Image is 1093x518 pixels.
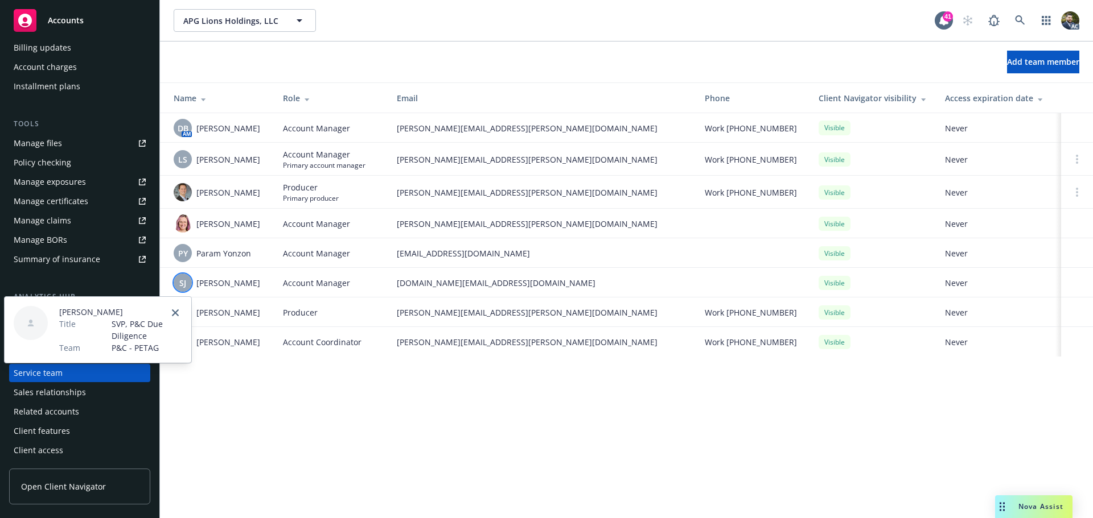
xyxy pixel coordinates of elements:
span: [PERSON_NAME][EMAIL_ADDRESS][PERSON_NAME][DOMAIN_NAME] [397,336,687,348]
span: Primary account manager [283,160,365,170]
a: Billing updates [9,39,150,57]
button: Nova Assist [995,495,1073,518]
button: Add team member [1007,51,1079,73]
div: Client Navigator visibility [819,92,927,104]
span: SJ [179,277,186,289]
span: Account Coordinator [283,336,361,348]
span: [PERSON_NAME][EMAIL_ADDRESS][PERSON_NAME][DOMAIN_NAME] [397,187,687,198]
a: Client access [9,441,150,459]
span: Never [945,218,1052,230]
div: Billing updates [14,39,71,57]
span: [PERSON_NAME] [196,218,260,230]
div: Installment plans [14,77,80,96]
span: Account Manager [283,277,350,289]
div: Manage BORs [14,231,67,249]
div: Client features [14,422,70,440]
span: [DOMAIN_NAME][EMAIL_ADDRESS][DOMAIN_NAME] [397,277,687,289]
div: Visible [819,152,850,167]
span: Never [945,247,1052,259]
div: Client access [14,441,63,459]
div: Email [397,92,687,104]
span: DB [178,122,188,134]
div: Policy checking [14,154,71,172]
a: Manage exposures [9,173,150,191]
div: Visible [819,335,850,349]
span: [PERSON_NAME] [196,277,260,289]
a: Manage claims [9,212,150,230]
a: Manage files [9,134,150,152]
span: Never [945,154,1052,165]
a: Summary of insurance [9,250,150,268]
a: Account charges [9,58,150,76]
span: Work [PHONE_NUMBER] [705,306,797,318]
span: [PERSON_NAME] [196,154,260,165]
span: PY [178,247,188,259]
div: Manage exposures [14,173,86,191]
span: Open Client Navigator [21,480,106,492]
a: Installment plans [9,77,150,96]
div: Service team [14,364,63,382]
span: SVP, P&C Due Diligence [112,318,182,342]
div: Analytics hub [9,291,150,302]
div: Related accounts [14,403,79,421]
div: Phone [705,92,800,104]
a: Manage certificates [9,192,150,210]
img: photo [1061,11,1079,30]
a: Search [1009,9,1032,32]
div: Manage files [14,134,62,152]
span: APG Lions Holdings, LLC [183,15,282,27]
div: Tools [9,118,150,130]
a: Start snowing [956,9,979,32]
div: Access expiration date [945,92,1052,104]
span: Nova Assist [1018,502,1063,511]
span: Never [945,187,1052,198]
span: [PERSON_NAME] [59,306,182,318]
div: Manage certificates [14,192,88,210]
a: Switch app [1035,9,1058,32]
span: [PERSON_NAME][EMAIL_ADDRESS][PERSON_NAME][DOMAIN_NAME] [397,218,687,230]
button: APG Lions Holdings, LLC [174,9,316,32]
span: Account Manager [283,218,350,230]
span: Never [945,277,1052,289]
div: Drag to move [995,495,1009,518]
div: Name [174,92,265,104]
span: Add team member [1007,56,1079,67]
span: [EMAIL_ADDRESS][DOMAIN_NAME] [397,247,687,259]
span: [PERSON_NAME][EMAIL_ADDRESS][PERSON_NAME][DOMAIN_NAME] [397,154,687,165]
span: [PERSON_NAME][EMAIL_ADDRESS][PERSON_NAME][DOMAIN_NAME] [397,306,687,318]
img: photo [174,183,192,201]
span: Team [59,342,80,354]
div: Visible [819,121,850,135]
span: Work [PHONE_NUMBER] [705,154,797,165]
span: Account Manager [283,122,350,134]
img: photo [174,214,192,233]
a: Client features [9,422,150,440]
a: Manage BORs [9,231,150,249]
a: Report a Bug [983,9,1005,32]
span: [PERSON_NAME] [196,122,260,134]
span: Account Manager [283,148,365,160]
span: [PERSON_NAME] [196,306,260,318]
div: Visible [819,185,850,200]
div: Visible [819,276,850,290]
div: Role [283,92,379,104]
span: Title [59,318,76,330]
span: Producer [283,181,339,193]
div: Visible [819,246,850,260]
span: Work [PHONE_NUMBER] [705,336,797,348]
a: Related accounts [9,403,150,421]
a: Service team [9,364,150,382]
span: P&C - PETAG [112,342,182,354]
span: Param Yonzon [196,247,251,259]
span: Never [945,336,1052,348]
a: close [169,306,182,320]
div: Summary of insurance [14,250,100,268]
div: Sales relationships [14,383,86,401]
a: Sales relationships [9,383,150,401]
span: Never [945,122,1052,134]
span: Account Manager [283,247,350,259]
span: [PERSON_NAME] [196,336,260,348]
div: Manage claims [14,212,71,230]
a: Accounts [9,5,150,36]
